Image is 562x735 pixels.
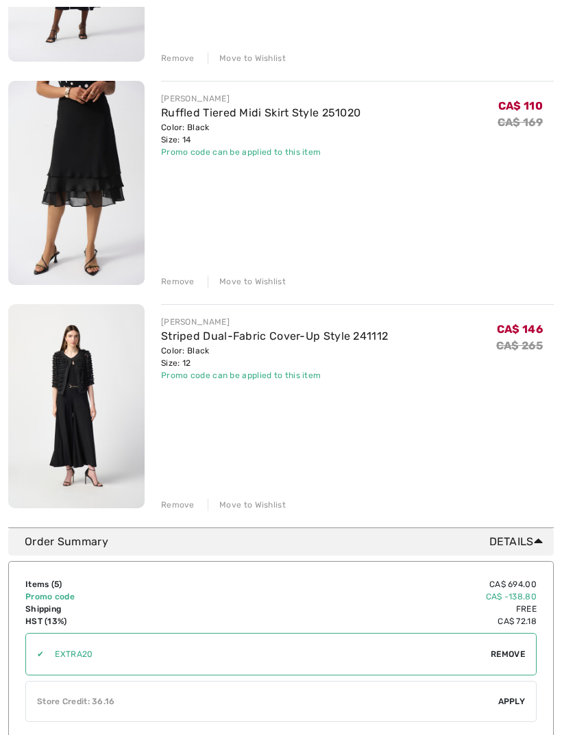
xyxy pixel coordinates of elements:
[498,116,543,129] s: CA$ 169
[26,695,498,708] div: Store Credit: 36.16
[211,578,537,590] td: CA$ 694.00
[44,634,491,675] input: Promo code
[26,648,44,660] div: ✔
[208,275,286,288] div: Move to Wishlist
[498,99,543,112] span: CA$ 110
[25,603,211,615] td: Shipping
[211,615,537,627] td: CA$ 72.18
[161,146,361,158] div: Promo code can be applied to this item
[161,316,388,328] div: [PERSON_NAME]
[496,339,543,352] s: CA$ 265
[211,590,537,603] td: CA$ -138.80
[489,534,548,550] span: Details
[8,304,145,508] img: Striped Dual-Fabric Cover-Up Style 241112
[491,648,525,660] span: Remove
[8,81,145,285] img: Ruffled Tiered Midi Skirt Style 251020
[208,52,286,64] div: Move to Wishlist
[161,121,361,146] div: Color: Black Size: 14
[161,369,388,382] div: Promo code can be applied to this item
[25,578,211,590] td: Items ( )
[161,275,195,288] div: Remove
[497,323,543,336] span: CA$ 146
[161,499,195,511] div: Remove
[54,580,59,589] span: 5
[161,52,195,64] div: Remove
[161,92,361,105] div: [PERSON_NAME]
[498,695,526,708] span: Apply
[208,499,286,511] div: Move to Wishlist
[161,345,388,369] div: Color: Black Size: 12
[25,590,211,603] td: Promo code
[161,329,388,342] a: Striped Dual-Fabric Cover-Up Style 241112
[211,603,537,615] td: Free
[25,534,548,550] div: Order Summary
[25,615,211,627] td: HST (13%)
[161,106,361,119] a: Ruffled Tiered Midi Skirt Style 251020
